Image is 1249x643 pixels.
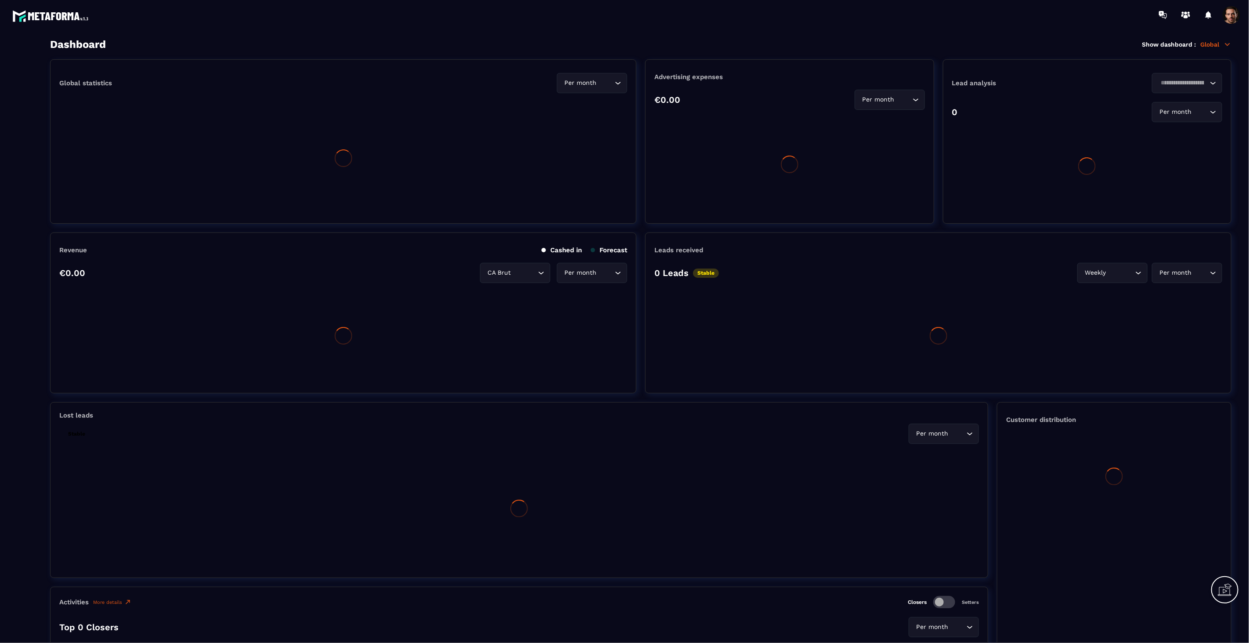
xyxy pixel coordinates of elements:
p: 0 Leads [654,268,689,278]
div: Search for option [1152,263,1222,283]
p: Setters [962,599,979,605]
img: logo [12,8,91,24]
span: Per month [1158,268,1194,278]
span: Per month [1158,107,1194,117]
input: Search for option [1158,78,1208,88]
p: Lead analysis [952,79,1087,87]
input: Search for option [1108,268,1133,278]
a: More details [93,599,131,606]
span: CA Brut [486,268,513,278]
div: Search for option [557,263,627,283]
input: Search for option [1194,268,1208,278]
p: Show dashboard : [1142,41,1196,48]
p: Customer distribution [1006,416,1222,424]
input: Search for option [896,95,910,105]
span: Per month [563,268,599,278]
p: €0.00 [654,94,680,105]
div: Search for option [909,617,979,637]
p: Cashed in [541,246,582,254]
input: Search for option [950,622,964,632]
span: Per month [914,429,950,439]
p: Stable [693,269,719,278]
span: Weekly [1083,268,1108,278]
p: Advertising expenses [654,73,924,81]
p: Stable [64,429,90,439]
div: Search for option [557,73,627,93]
p: Activities [59,598,89,606]
p: Forecast [591,246,627,254]
p: Global statistics [59,79,112,87]
p: Revenue [59,246,87,254]
img: narrow-up-right-o.6b7c60e2.svg [124,599,131,606]
span: Per month [914,622,950,632]
h3: Dashboard [50,38,106,51]
p: Lost leads [59,411,93,419]
p: Global [1200,40,1231,48]
div: Search for option [1077,263,1148,283]
div: Search for option [909,424,979,444]
p: Leads received [654,246,703,254]
input: Search for option [950,429,964,439]
p: Closers [908,599,927,605]
div: Search for option [1152,73,1222,93]
div: Search for option [480,263,550,283]
p: Top 0 Closers [59,622,119,632]
input: Search for option [599,78,613,88]
p: €0.00 [59,268,85,278]
p: 0 [952,107,958,117]
input: Search for option [513,268,536,278]
span: Per month [563,78,599,88]
input: Search for option [1194,107,1208,117]
input: Search for option [599,268,613,278]
div: Search for option [855,90,925,110]
span: Per month [860,95,896,105]
div: Search for option [1152,102,1222,122]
